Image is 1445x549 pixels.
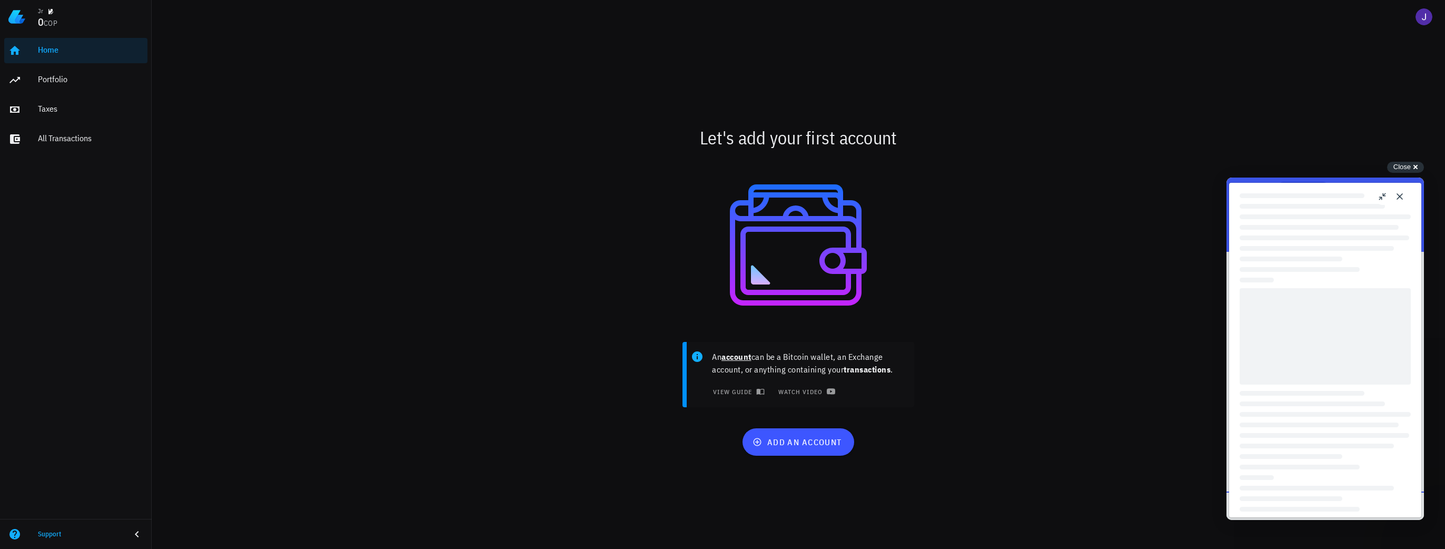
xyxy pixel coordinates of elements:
[712,387,763,396] span: view guide
[743,428,854,456] button: add an account
[44,18,57,28] span: COP
[778,387,834,396] span: watch video
[844,364,890,375] b: transactions
[8,8,25,25] img: LedgiFi
[1416,8,1432,25] div: avatar
[38,7,44,15] div: Jr
[4,67,147,93] a: Portfolio
[38,74,143,84] div: Portfolio
[1226,178,1424,520] iframe: Help Scout Beacon - Live Chat, Contact Form, and Knowledge Base
[38,15,44,29] span: 0
[38,45,143,55] div: Home
[38,104,143,114] div: Taxes
[38,530,122,538] div: Support
[1387,162,1424,173] button: Close
[712,350,906,376] p: An can be a Bitcoin wallet, an Exchange account, or anything containing your .
[755,437,842,447] span: add an account
[706,384,769,399] button: view guide
[487,121,1111,154] div: Let's add your first account
[721,351,751,362] b: account
[4,97,147,122] a: Taxes
[771,384,840,399] a: watch video
[4,38,147,63] a: Home
[38,133,143,143] div: All Transactions
[4,126,147,152] a: All Transactions
[1393,163,1411,171] span: Close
